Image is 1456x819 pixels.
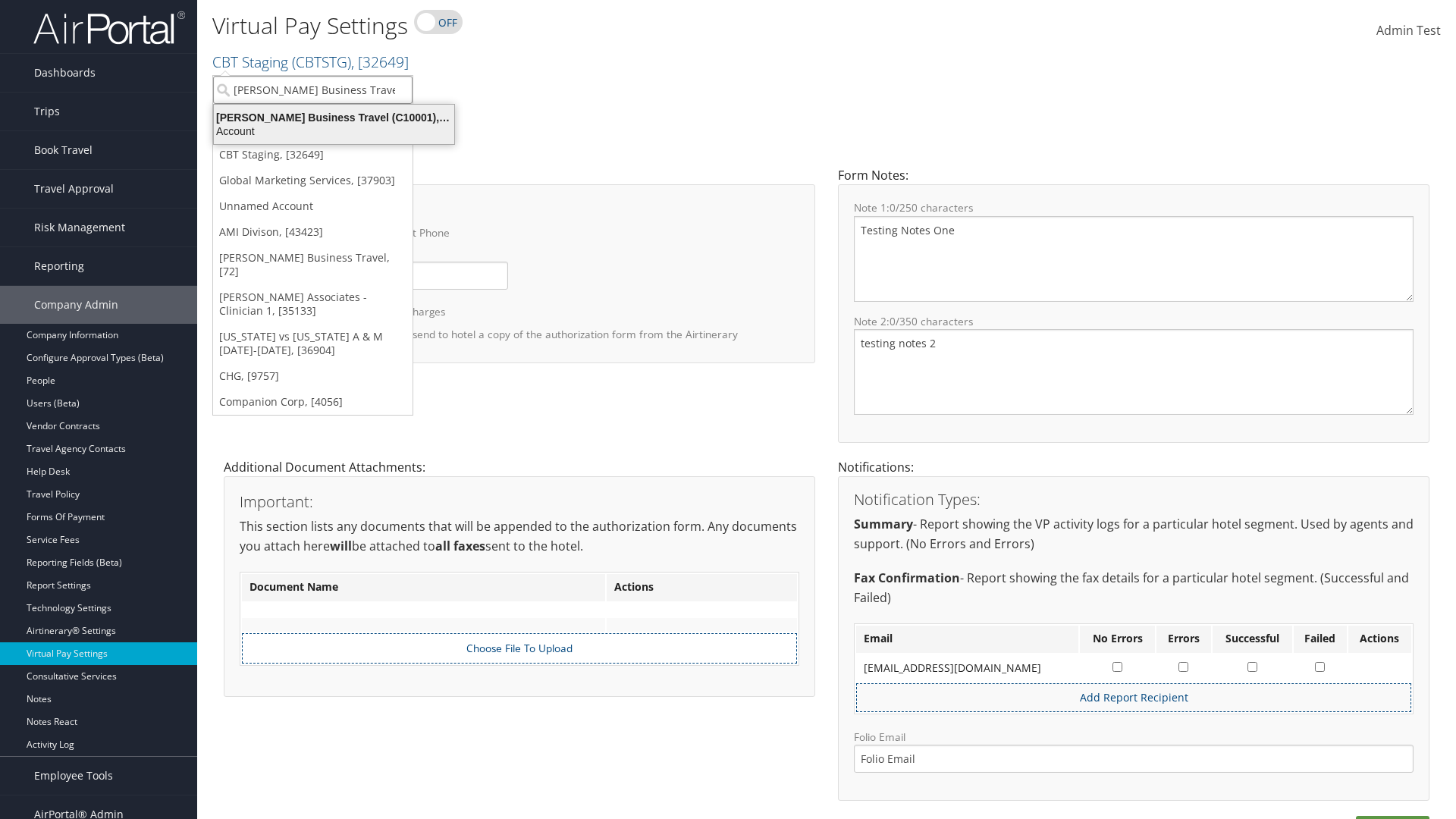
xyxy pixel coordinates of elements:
[213,142,413,168] a: CBT Staging, [32649]
[242,574,605,601] th: Document Name
[212,166,827,378] div: General Settings:
[250,641,789,656] label: Choose File To Upload
[854,200,1414,215] label: Note 1: /250 characters
[34,54,96,92] span: Dashboards
[33,10,185,45] img: airportal-logo.png
[854,216,1414,302] textarea: Testing Notes One
[34,93,60,130] span: Trips
[213,284,413,324] a: [PERSON_NAME] Associates - Clinician 1, [35133]
[854,516,913,532] strong: Summary
[854,329,1414,415] textarea: testing notes 2
[856,654,1078,682] td: [EMAIL_ADDRESS][DOMAIN_NAME]
[1376,22,1441,39] span: Admin Test
[854,730,1414,773] label: Folio Email
[213,76,413,104] input: Search Accounts
[213,389,413,415] a: Companion Corp, [4056]
[213,324,413,363] a: [US_STATE] vs [US_STATE] A & M [DATE]-[DATE], [36904]
[213,219,413,245] a: AMI Divison, [43423]
[854,570,960,586] strong: Fax Confirmation
[279,320,738,348] label: Authorize traveler to fax/resend to hotel a copy of the authorization form from the Airtinerary
[292,52,351,72] span: ( CBTSTG )
[330,538,352,554] strong: will
[854,569,1414,607] p: - Report showing the fax details for a particular hotel segment. (Successful and Failed)
[607,574,797,601] th: Actions
[240,494,799,510] h3: Important:
[1348,626,1411,653] th: Actions
[854,745,1414,773] input: Folio Email
[212,52,409,72] a: CBT Staging
[1213,626,1292,653] th: Successful
[435,538,485,554] strong: all faxes
[34,286,118,324] span: Company Admin
[854,492,1414,507] h3: Notification Types:
[205,124,463,138] div: Account
[1376,8,1441,55] a: Admin Test
[1080,626,1155,653] th: No Errors
[1156,626,1211,653] th: Errors
[890,314,896,328] span: 0
[890,200,896,215] span: 0
[34,757,113,795] span: Employee Tools
[854,314,1414,329] label: Note 2: /350 characters
[827,166,1441,458] div: Form Notes:
[34,131,93,169] span: Book Travel
[1294,626,1347,653] th: Failed
[856,626,1078,653] th: Email
[34,170,114,208] span: Travel Approval
[213,168,413,193] a: Global Marketing Services, [37903]
[1080,690,1188,704] a: Add Report Recipient
[854,515,1414,554] p: - Report showing the VP activity logs for a particular hotel segment. Used by agents and support....
[205,111,463,124] div: [PERSON_NAME] Business Travel (C10001), [72]
[213,193,413,219] a: Unnamed Account
[213,245,413,284] a: [PERSON_NAME] Business Travel, [72]
[213,363,413,389] a: CHG, [9757]
[351,52,409,72] span: , [ 32649 ]
[827,458,1441,816] div: Notifications:
[212,10,1031,42] h1: Virtual Pay Settings
[212,458,827,712] div: Additional Document Attachments:
[34,247,84,285] span: Reporting
[34,209,125,246] span: Risk Management
[240,517,799,556] p: This section lists any documents that will be appended to the authorization form. Any documents y...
